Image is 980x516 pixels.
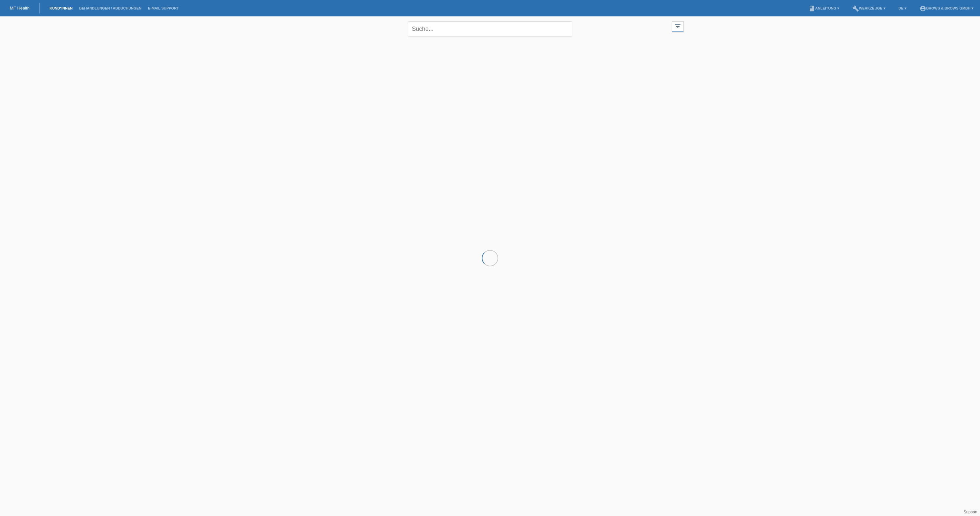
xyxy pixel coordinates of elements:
i: book [809,5,815,12]
a: MF Health [10,6,30,10]
a: DE ▾ [895,6,910,10]
a: E-Mail Support [145,6,182,10]
i: build [852,5,859,12]
a: bookAnleitung ▾ [805,6,842,10]
a: Support [964,510,977,514]
a: account_circleBrows & Brows GmbH ▾ [916,6,977,10]
i: account_circle [920,5,926,12]
i: filter_list [674,23,681,30]
a: Behandlungen / Abbuchungen [76,6,145,10]
a: Kund*innen [46,6,76,10]
input: Suche... [408,21,572,37]
a: buildWerkzeuge ▾ [849,6,889,10]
